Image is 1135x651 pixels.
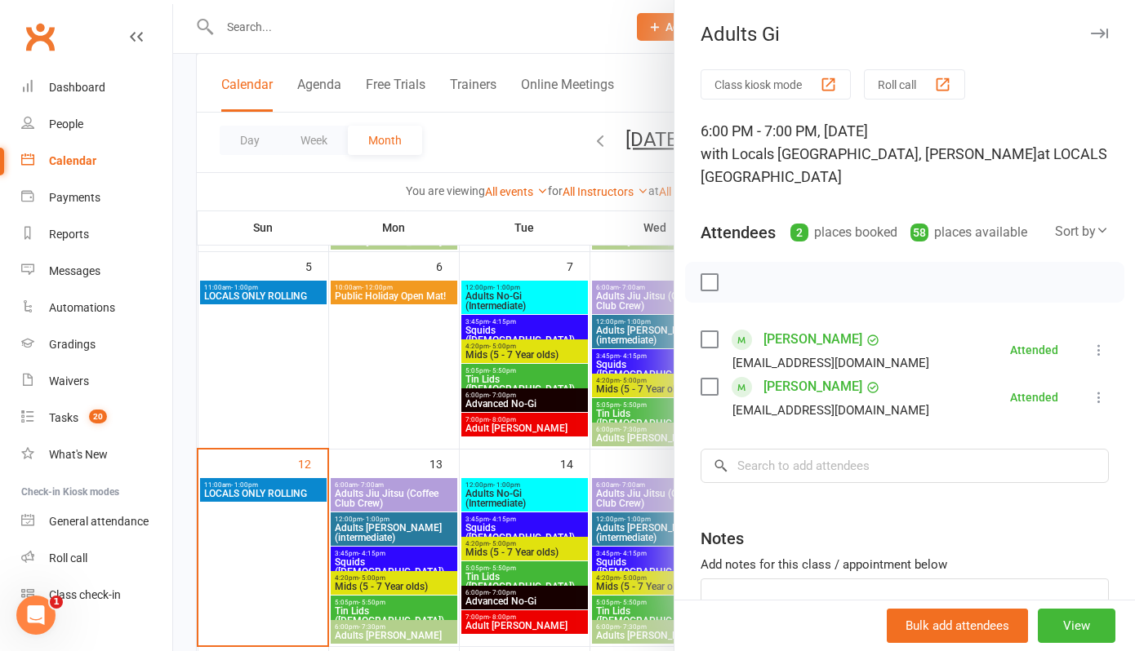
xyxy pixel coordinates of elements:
a: Automations [21,290,172,326]
a: Reports [21,216,172,253]
a: Tasks 20 [21,400,172,436]
a: Roll call [21,540,172,577]
a: Gradings [21,326,172,363]
button: View [1038,609,1115,643]
div: What's New [49,448,108,461]
div: Gradings [49,338,96,351]
a: People [21,106,172,143]
div: People [49,117,83,131]
div: Roll call [49,551,87,565]
div: Calendar [49,154,96,167]
a: Messages [21,253,172,290]
a: [PERSON_NAME] [763,374,862,400]
div: Notes [701,527,744,550]
a: What's New [21,436,172,473]
div: 6:00 PM - 7:00 PM, [DATE] [701,120,1109,188]
div: Attendees [701,221,776,244]
a: Clubworx [20,16,60,57]
a: Payments [21,179,172,216]
a: Dashboard [21,69,172,106]
a: Waivers [21,363,172,400]
div: General attendance [49,515,149,528]
a: [PERSON_NAME] [763,326,862,352]
div: Waivers [49,374,89,387]
div: Attended [1010,344,1058,356]
div: places booked [790,221,897,244]
div: [EMAIL_ADDRESS][DOMAIN_NAME] [732,352,929,374]
span: with Locals [GEOGRAPHIC_DATA], [PERSON_NAME] [701,145,1037,162]
button: Class kiosk mode [701,69,851,100]
span: 20 [89,410,107,423]
div: 2 [790,224,808,241]
div: Add notes for this class / appointment below [701,555,1109,574]
div: Reports [49,228,89,241]
div: Tasks [49,411,78,424]
iframe: Intercom live chat [16,596,56,635]
div: [EMAIL_ADDRESS][DOMAIN_NAME] [732,400,929,421]
div: Dashboard [49,81,105,94]
a: General attendance kiosk mode [21,503,172,540]
span: 1 [50,596,63,609]
div: Attended [1010,392,1058,403]
button: Bulk add attendees [887,609,1028,643]
div: places available [910,221,1027,244]
input: Search to add attendees [701,449,1109,483]
div: Automations [49,301,115,314]
div: Class check-in [49,588,121,601]
a: Class kiosk mode [21,577,172,613]
button: Roll call [864,69,965,100]
div: Payments [49,191,100,204]
div: Adults Gi [674,23,1135,46]
div: 58 [910,224,928,241]
div: Messages [49,264,100,277]
div: Sort by [1055,221,1109,242]
a: Calendar [21,143,172,179]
